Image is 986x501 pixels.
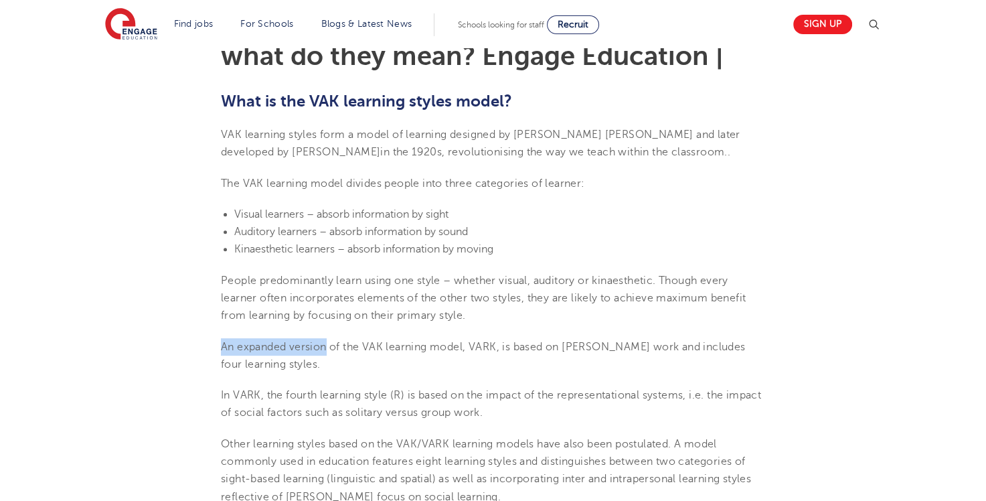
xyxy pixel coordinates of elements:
[380,146,727,158] span: in the 1920s, revolutionising the way we teach within the classroom.
[221,129,740,158] span: VAK learning styles form a model of learning designed by [PERSON_NAME] [PERSON_NAME] and later de...
[547,15,599,34] a: Recruit
[105,8,157,42] img: Engage Education
[221,341,745,370] span: An expanded version of the VAK learning model, VARK, is based on [PERSON_NAME] work and includes ...
[458,20,544,29] span: Schools looking for staff
[221,275,746,322] span: People predominantly learn using one style – whether visual, auditory or kinaesthetic. Though eve...
[234,243,493,255] span: Kinaesthetic learners – absorb information by moving
[234,226,468,238] span: Auditory learners – absorb information by sound
[558,19,588,29] span: Recruit
[234,208,448,220] span: Visual learners – absorb information by sight
[793,15,852,34] a: Sign up
[221,92,512,111] b: What is the VAK learning styles model?
[221,389,761,419] span: In VARK, the fourth learning style (R) is based on the impact of the representational systems, i....
[221,16,765,70] h1: VAK learning styles: what are they and what do they mean? Engage Education |
[240,19,293,29] a: For Schools
[221,177,584,190] span: The VAK learning model divides people into three categories of learner:
[174,19,214,29] a: Find jobs
[321,19,412,29] a: Blogs & Latest News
